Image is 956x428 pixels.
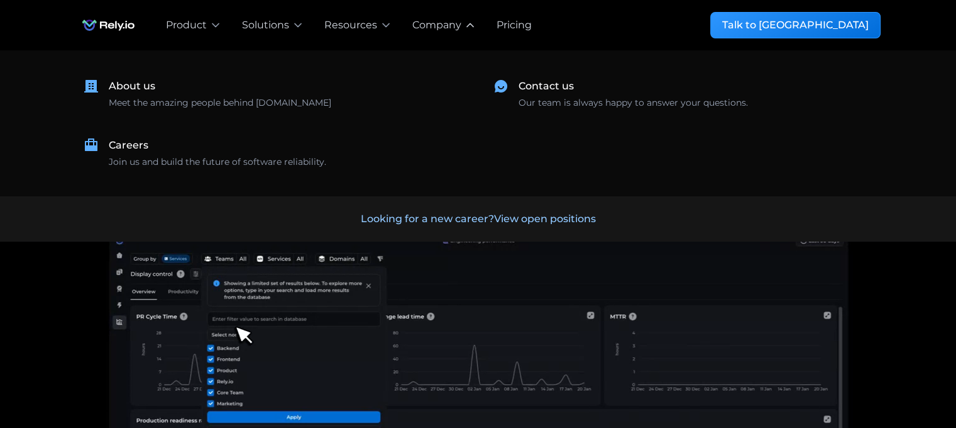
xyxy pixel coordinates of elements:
[109,138,148,153] div: Careers
[486,71,881,117] a: Contact usOur team is always happy to answer your questions.
[361,211,596,227] div: Looking for a new career?
[76,13,141,38] a: home
[109,79,155,94] div: About us
[76,71,471,130] a: About usMeet the amazing people behind [DOMAIN_NAME]‍
[519,79,574,94] div: Contact us
[20,196,936,242] a: Looking for a new career?View open positions
[166,18,207,33] div: Product
[242,18,289,33] div: Solutions
[873,345,938,410] iframe: Chatbot
[519,96,748,110] div: Our team is always happy to answer your questions.
[710,12,881,38] a: Talk to [GEOGRAPHIC_DATA]
[722,18,869,33] div: Talk to [GEOGRAPHIC_DATA]
[109,96,331,123] div: Meet the amazing people behind [DOMAIN_NAME] ‍
[324,18,377,33] div: Resources
[497,18,532,33] a: Pricing
[76,130,471,176] a: CareersJoin us and build the future of software reliability.
[76,13,141,38] img: Rely.io logo
[412,18,461,33] div: Company
[494,213,596,225] span: View open positions
[109,155,326,169] div: Join us and build the future of software reliability.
